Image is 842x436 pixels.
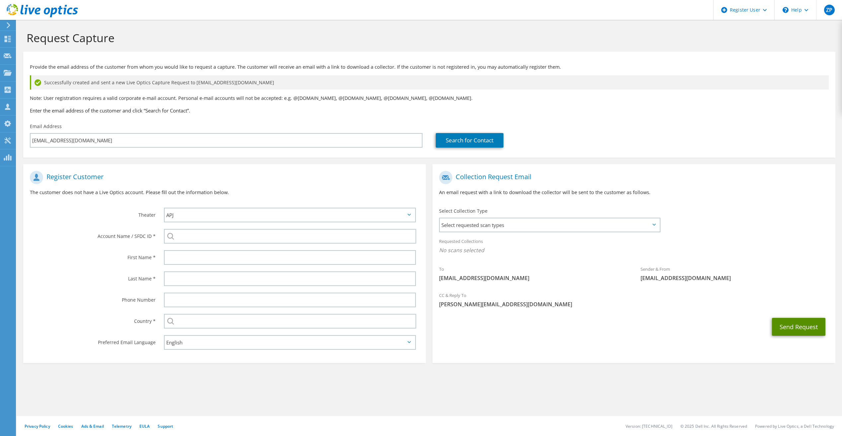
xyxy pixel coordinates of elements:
[641,274,829,282] span: [EMAIL_ADDRESS][DOMAIN_NAME]
[30,229,156,240] label: Account Name / SFDC ID *
[439,274,627,282] span: [EMAIL_ADDRESS][DOMAIN_NAME]
[27,31,829,45] h1: Request Capture
[439,189,828,196] p: An email request with a link to download the collector will be sent to the customer as follows.
[30,208,156,218] label: Theater
[439,247,828,254] span: No scans selected
[44,79,274,86] span: Successfully created and sent a new Live Optics Capture Request to [EMAIL_ADDRESS][DOMAIN_NAME]
[432,234,835,259] div: Requested Collections
[440,218,659,232] span: Select requested scan types
[30,271,156,282] label: Last Name *
[626,423,672,429] li: Version: [TECHNICAL_ID]
[772,318,825,336] button: Send Request
[30,314,156,325] label: Country *
[158,423,173,429] a: Support
[824,5,835,15] span: ZP
[30,293,156,303] label: Phone Number
[30,171,416,184] h1: Register Customer
[439,208,488,214] label: Select Collection Type
[30,123,62,130] label: Email Address
[432,262,634,285] div: To
[436,133,503,148] a: Search for Contact
[30,250,156,261] label: First Name *
[30,95,829,102] p: Note: User registration requires a valid corporate e-mail account. Personal e-mail accounts will ...
[680,423,747,429] li: © 2025 Dell Inc. All Rights Reserved
[112,423,131,429] a: Telemetry
[30,107,829,114] h3: Enter the email address of the customer and click “Search for Contact”.
[439,171,825,184] h1: Collection Request Email
[783,7,789,13] svg: \n
[139,423,150,429] a: EULA
[634,262,835,285] div: Sender & From
[439,301,828,308] span: [PERSON_NAME][EMAIL_ADDRESS][DOMAIN_NAME]
[30,335,156,346] label: Preferred Email Language
[30,189,419,196] p: The customer does not have a Live Optics account. Please fill out the information below.
[25,423,50,429] a: Privacy Policy
[432,288,835,311] div: CC & Reply To
[755,423,834,429] li: Powered by Live Optics, a Dell Technology
[58,423,73,429] a: Cookies
[30,63,829,71] p: Provide the email address of the customer from whom you would like to request a capture. The cust...
[81,423,104,429] a: Ads & Email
